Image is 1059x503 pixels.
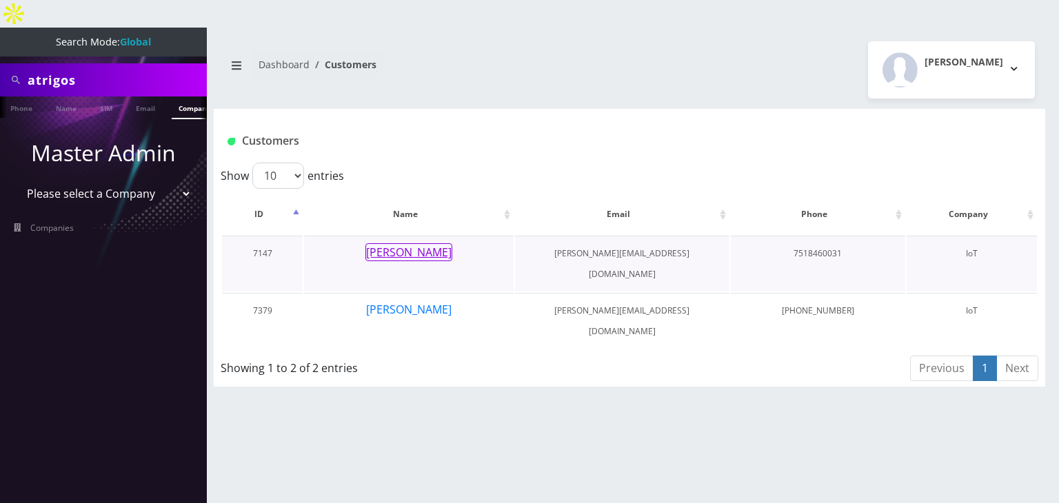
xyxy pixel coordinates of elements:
[925,57,1003,68] h2: [PERSON_NAME]
[731,194,905,234] th: Phone: activate to sort column ascending
[996,356,1038,381] a: Next
[907,293,1037,349] td: IoT
[30,222,74,234] span: Companies
[731,236,905,291] td: 7518460031
[224,50,619,90] nav: breadcrumb
[3,96,39,118] a: Phone
[907,236,1037,291] td: IoT
[310,57,376,72] li: Customers
[49,96,83,118] a: Name
[93,96,119,118] a: SIM
[172,96,218,119] a: Company
[515,293,729,349] td: [PERSON_NAME][EMAIL_ADDRESS][DOMAIN_NAME]
[365,243,452,261] button: [PERSON_NAME]
[221,163,344,189] label: Show entries
[910,356,974,381] a: Previous
[222,236,303,291] td: 7147
[515,194,729,234] th: Email: activate to sort column ascending
[868,41,1035,99] button: [PERSON_NAME]
[259,58,310,71] a: Dashboard
[252,163,304,189] select: Showentries
[56,35,151,48] span: Search Mode:
[120,35,151,48] strong: Global
[222,293,303,349] td: 7379
[221,354,551,376] div: Showing 1 to 2 of 2 entries
[973,356,997,381] a: 1
[28,67,203,93] input: Search All Companies
[907,194,1037,234] th: Company: activate to sort column ascending
[731,293,905,349] td: [PHONE_NUMBER]
[365,300,452,318] button: [PERSON_NAME]
[515,236,729,291] td: [PERSON_NAME][EMAIL_ADDRESS][DOMAIN_NAME]
[304,194,514,234] th: Name: activate to sort column ascending
[228,134,894,147] h1: Customers
[129,96,162,118] a: Email
[222,194,303,234] th: ID: activate to sort column descending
